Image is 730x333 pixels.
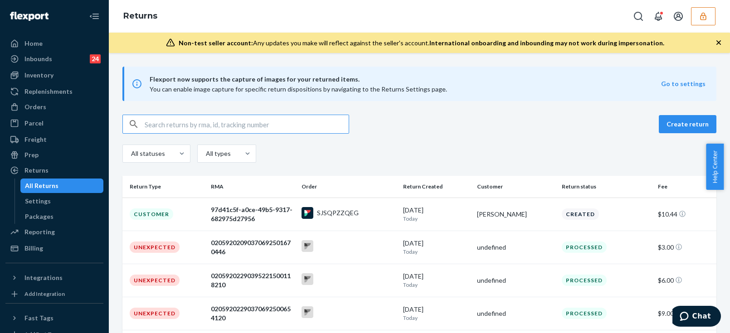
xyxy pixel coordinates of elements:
[477,243,555,252] div: undefined
[5,270,103,285] button: Integrations
[706,144,724,190] button: Help Center
[5,84,103,99] a: Replenishments
[403,206,469,222] div: [DATE]
[24,119,44,128] div: Parcel
[206,149,229,158] div: All types
[130,308,180,319] div: Unexpected
[25,181,58,190] div: All Returns
[399,176,473,198] th: Return Created
[24,71,54,80] div: Inventory
[403,305,469,322] div: [DATE]
[24,227,55,236] div: Reporting
[5,52,103,66] a: Inbounds24
[654,176,716,198] th: Fee
[211,304,294,323] div: 02059202290370692500654120
[5,289,103,299] a: Add Integration
[150,85,447,93] span: You can enable image capture for specific return dispositions by navigating to the Returns Settin...
[145,115,349,133] input: Search returns by rma, id, tracking number
[649,7,667,25] button: Open notifications
[24,290,65,298] div: Add Integration
[24,314,54,323] div: Fast Tags
[403,314,469,322] p: Today
[179,39,253,47] span: Non-test seller account:
[429,39,664,47] span: International onboarding and inbounding may not work during impersonation.
[403,248,469,256] p: Today
[24,244,43,253] div: Billing
[317,208,359,217] div: SJSQPZZQEG
[20,209,104,224] a: Packages
[672,306,721,328] iframe: Opens a widget where you can chat to one of our agents
[20,194,104,208] a: Settings
[5,241,103,256] a: Billing
[25,212,54,221] div: Packages
[403,272,469,289] div: [DATE]
[24,54,52,63] div: Inbounds
[211,205,294,223] div: 97d41c5f-a0ce-49b5-9317-682975d27956
[477,276,555,285] div: undefined
[654,231,716,264] td: $3.00
[669,7,687,25] button: Open account menu
[558,176,654,198] th: Return status
[5,116,103,130] a: Parcel
[24,39,43,48] div: Home
[5,100,103,114] a: Orders
[629,7,647,25] button: Open Search Box
[654,297,716,330] td: $9.00
[5,68,103,82] a: Inventory
[477,309,555,318] div: undefined
[5,225,103,239] a: Reporting
[403,215,469,222] p: Today
[5,163,103,178] a: Returns
[24,166,49,175] div: Returns
[403,239,469,256] div: [DATE]
[298,176,400,198] th: Order
[5,148,103,162] a: Prep
[24,150,39,159] div: Prep
[24,273,63,282] div: Integrations
[130,275,180,286] div: Unexpected
[473,176,558,198] th: Customer
[5,132,103,147] a: Freight
[123,11,157,21] a: Returns
[24,135,47,144] div: Freight
[5,36,103,51] a: Home
[24,102,46,111] div: Orders
[116,3,165,29] ol: breadcrumbs
[90,54,101,63] div: 24
[654,198,716,231] td: $10.44
[562,208,599,220] div: Created
[131,149,164,158] div: All statuses
[150,74,661,85] span: Flexport now supports the capture of images for your returned items.
[130,208,173,220] div: Customer
[211,238,294,256] div: 02059202090370692501670446
[562,308,607,319] div: Processed
[10,12,49,21] img: Flexport logo
[179,39,664,48] div: Any updates you make will reflect against the seller's account.
[25,197,51,206] div: Settings
[477,210,555,219] div: [PERSON_NAME]
[211,271,294,290] div: 02059202290395221500118210
[659,115,716,133] button: Create return
[207,176,298,198] th: RMA
[562,275,607,286] div: Processed
[654,264,716,297] td: $6.00
[130,241,180,253] div: Unexpected
[403,281,469,289] p: Today
[85,7,103,25] button: Close Navigation
[24,87,73,96] div: Replenishments
[20,179,104,193] a: All Returns
[661,79,706,88] button: Go to settings
[5,311,103,325] button: Fast Tags
[562,241,607,253] div: Processed
[122,176,207,198] th: Return Type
